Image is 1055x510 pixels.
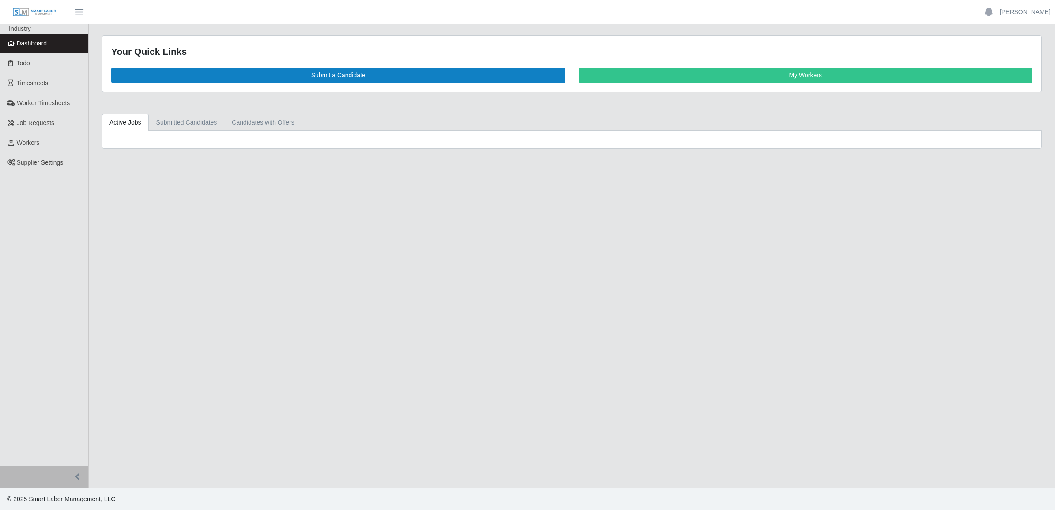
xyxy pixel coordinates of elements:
[102,114,149,131] a: Active Jobs
[17,139,40,146] span: Workers
[12,8,57,17] img: SLM Logo
[579,68,1033,83] a: My Workers
[111,45,1032,59] div: Your Quick Links
[17,79,49,87] span: Timesheets
[9,25,31,32] span: Industry
[7,495,115,502] span: © 2025 Smart Labor Management, LLC
[17,119,55,126] span: Job Requests
[1000,8,1051,17] a: [PERSON_NAME]
[224,114,301,131] a: Candidates with Offers
[17,159,64,166] span: Supplier Settings
[17,40,47,47] span: Dashboard
[149,114,225,131] a: Submitted Candidates
[17,99,70,106] span: Worker Timesheets
[111,68,565,83] a: Submit a Candidate
[17,60,30,67] span: Todo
